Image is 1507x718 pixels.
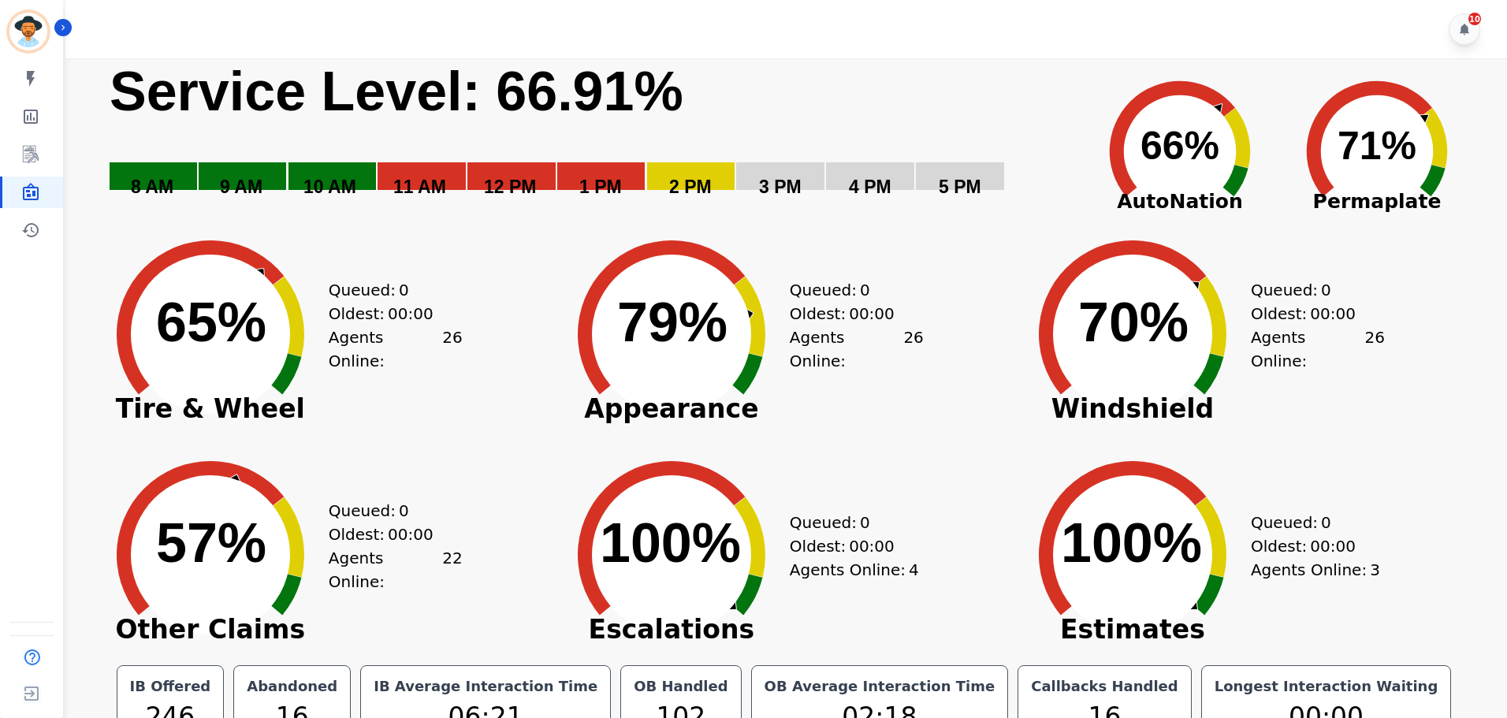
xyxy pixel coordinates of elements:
[790,511,908,534] div: Queued:
[553,401,790,417] span: Appearance
[617,292,727,353] text: 79%
[790,302,908,326] div: Oldest:
[156,292,266,353] text: 65%
[442,546,462,593] span: 22
[1251,511,1369,534] div: Queued:
[108,58,1078,220] svg: Service Level: 0%
[9,13,47,50] img: Bordered avatar
[1251,558,1385,582] div: Agents Online:
[600,512,741,574] text: 100%
[131,177,173,197] text: 8 AM
[939,177,981,197] text: 5 PM
[860,278,870,302] span: 0
[303,177,356,197] text: 10 AM
[1061,512,1202,574] text: 100%
[1338,124,1416,168] text: 71%
[790,558,924,582] div: Agents Online:
[849,534,895,558] span: 00:00
[1251,302,1369,326] div: Oldest:
[442,326,462,373] span: 26
[849,177,891,197] text: 4 PM
[860,511,870,534] span: 0
[790,326,924,373] div: Agents Online:
[244,675,340,698] div: Abandoned
[1251,278,1369,302] div: Queued:
[329,302,447,326] div: Oldest:
[759,177,802,197] text: 3 PM
[1211,675,1442,698] div: Longest Interaction Waiting
[329,523,447,546] div: Oldest:
[903,326,923,373] span: 26
[669,177,712,197] text: 2 PM
[388,523,433,546] span: 00:00
[1081,187,1278,217] span: AutoNation
[1321,278,1331,302] span: 0
[1321,511,1331,534] span: 0
[484,177,536,197] text: 12 PM
[1140,124,1219,168] text: 66%
[329,278,447,302] div: Queued:
[92,401,329,417] span: Tire & Wheel
[909,558,919,582] span: 4
[1310,534,1356,558] span: 00:00
[92,622,329,638] span: Other Claims
[1014,401,1251,417] span: Windshield
[329,546,463,593] div: Agents Online:
[790,278,908,302] div: Queued:
[220,177,262,197] text: 9 AM
[399,278,409,302] span: 0
[127,675,214,698] div: IB Offered
[761,675,999,698] div: OB Average Interaction Time
[156,512,266,574] text: 57%
[399,499,409,523] span: 0
[329,326,463,373] div: Agents Online:
[110,61,683,122] text: Service Level: 66.91%
[1078,292,1189,353] text: 70%
[393,177,446,197] text: 11 AM
[1364,326,1384,373] span: 26
[1468,13,1481,25] div: 10
[1251,326,1385,373] div: Agents Online:
[1028,675,1181,698] div: Callbacks Handled
[790,534,908,558] div: Oldest:
[1251,534,1369,558] div: Oldest:
[553,622,790,638] span: Escalations
[1278,187,1475,217] span: Permaplate
[370,675,601,698] div: IB Average Interaction Time
[388,302,433,326] span: 00:00
[579,177,622,197] text: 1 PM
[849,302,895,326] span: 00:00
[1014,622,1251,638] span: Estimates
[1370,558,1380,582] span: 3
[1310,302,1356,326] span: 00:00
[631,675,731,698] div: OB Handled
[329,499,447,523] div: Queued:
